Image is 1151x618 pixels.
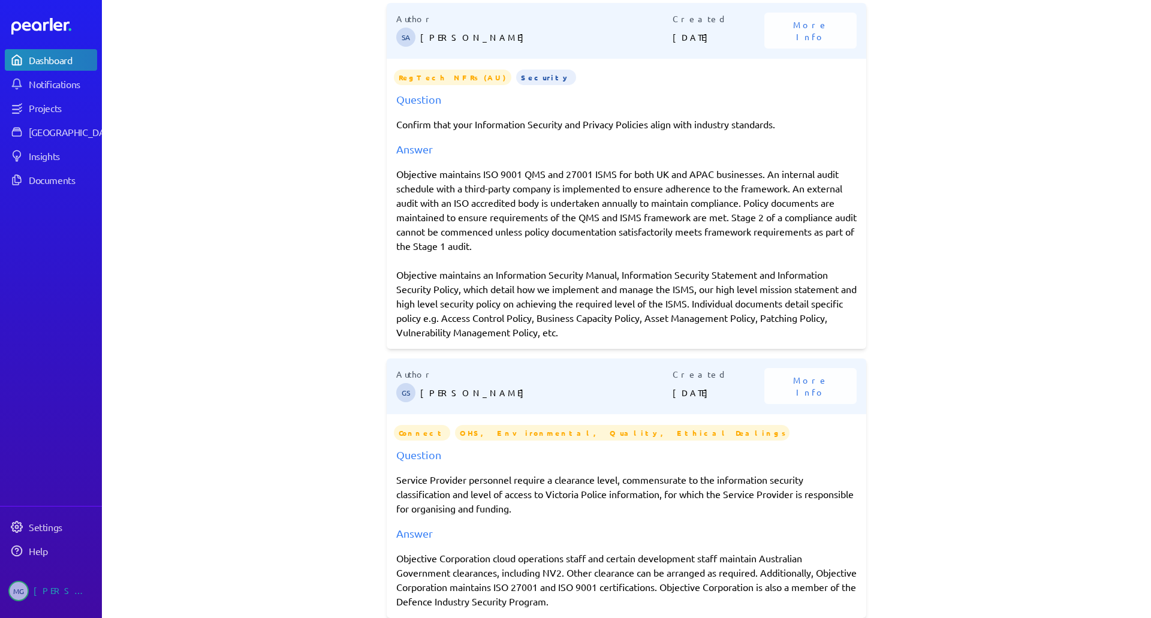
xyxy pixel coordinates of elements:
a: Dashboard [5,49,97,71]
div: Answer [396,525,857,541]
p: Service Provider personnel require a clearance level, commensurate to the information security cl... [396,472,857,515]
p: [PERSON_NAME] [420,381,673,405]
span: More Info [779,374,842,398]
p: [DATE] [673,25,765,49]
div: Question [396,447,857,463]
p: Created [673,368,765,381]
div: [GEOGRAPHIC_DATA] [29,126,118,138]
button: More Info [764,368,857,404]
span: More Info [779,19,842,43]
a: Settings [5,516,97,538]
a: Documents [5,169,97,191]
div: Projects [29,102,96,114]
a: Help [5,540,97,562]
p: [DATE] [673,381,765,405]
div: Documents [29,174,96,186]
p: Author [396,368,673,381]
span: Steve Ackermann [396,28,415,47]
div: Help [29,545,96,557]
p: [PERSON_NAME] [420,25,673,49]
span: RegTech NFRs (AU) [394,70,511,85]
div: Question [396,91,857,107]
div: Settings [29,521,96,533]
div: Dashboard [29,54,96,66]
span: Connect [394,425,450,441]
div: Objective Corporation cloud operations staff and certain development staff maintain Australian Go... [396,551,857,608]
p: Author [396,13,673,25]
a: Notifications [5,73,97,95]
p: Created [673,13,765,25]
a: Projects [5,97,97,119]
span: Matt Green [8,581,29,601]
div: Answer [396,141,857,157]
div: Notifications [29,78,96,90]
span: Gary Somerville [396,383,415,402]
p: Confirm that your Information Security and Privacy Policies align with industry standards. [396,117,857,131]
div: Objective maintains ISO 9001 QMS and 27001 ISMS for both UK and APAC businesses. An internal audi... [396,167,857,339]
div: [PERSON_NAME] [34,581,94,601]
div: Insights [29,150,96,162]
button: More Info [764,13,857,49]
a: Insights [5,145,97,167]
a: MG[PERSON_NAME] [5,576,97,606]
a: Dashboard [11,18,97,35]
span: Security [516,70,576,85]
a: [GEOGRAPHIC_DATA] [5,121,97,143]
span: OHS, Environmental, Quality, Ethical Dealings [455,425,790,441]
